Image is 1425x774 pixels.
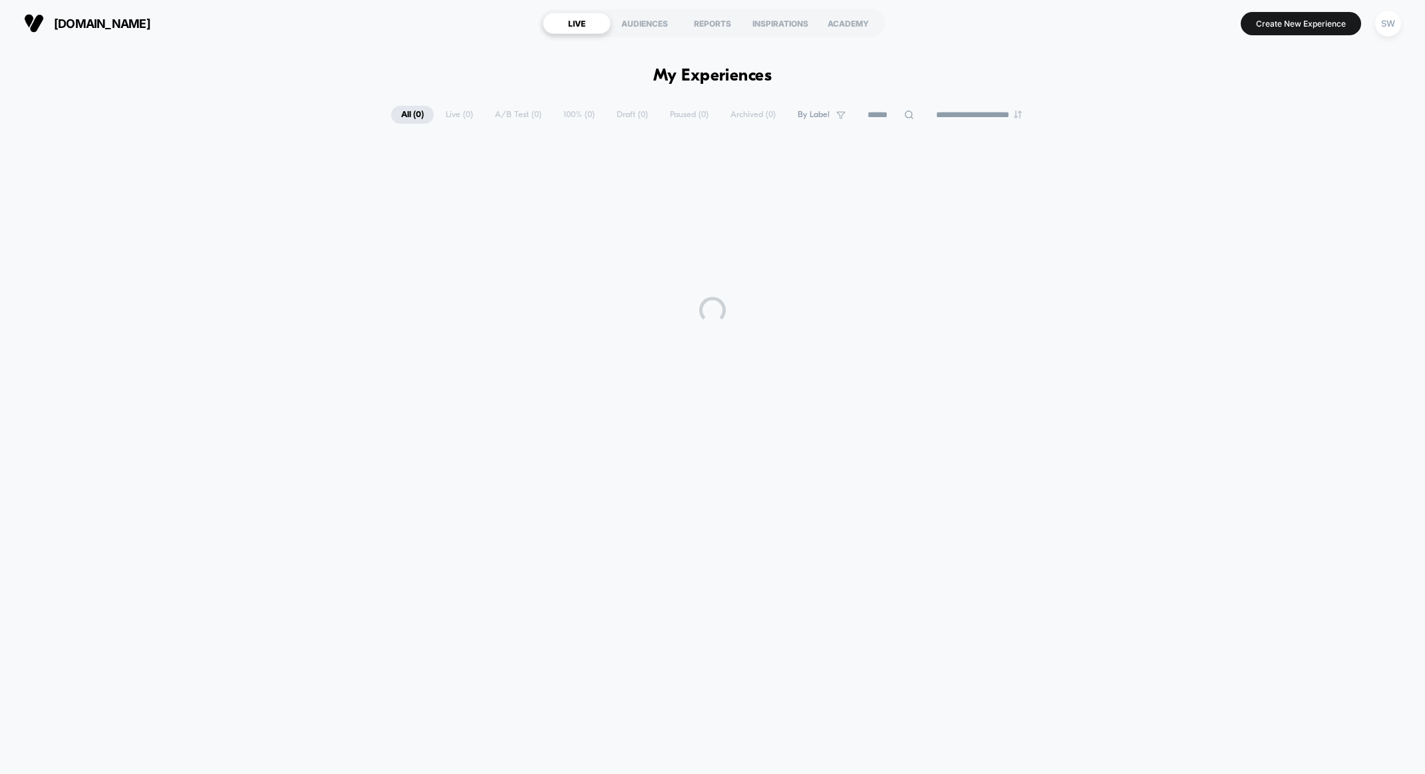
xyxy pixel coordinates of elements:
h1: My Experiences [653,67,772,86]
div: AUDIENCES [611,13,679,34]
span: All ( 0 ) [391,106,434,124]
img: Visually logo [24,13,44,33]
span: [DOMAIN_NAME] [54,17,150,31]
button: SW [1371,10,1405,37]
div: LIVE [543,13,611,34]
img: end [1014,110,1022,118]
div: SW [1375,11,1401,37]
span: By Label [798,110,830,120]
div: ACADEMY [814,13,882,34]
button: Create New Experience [1241,12,1361,35]
div: INSPIRATIONS [746,13,814,34]
button: [DOMAIN_NAME] [20,13,154,34]
div: REPORTS [679,13,746,34]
